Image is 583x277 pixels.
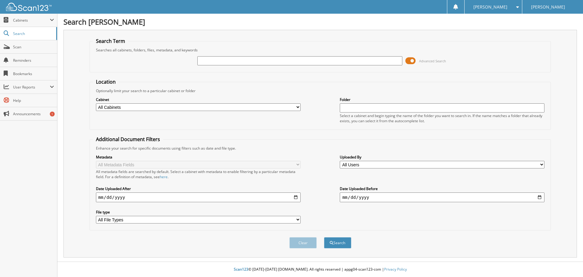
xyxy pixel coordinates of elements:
img: scan123-logo-white.svg [6,3,52,11]
a: here [160,174,168,179]
div: Optionally limit your search to a particular cabinet or folder [93,88,548,93]
span: Search [13,31,53,36]
span: Announcements [13,111,54,116]
span: User Reports [13,85,50,90]
div: Enhance your search for specific documents using filters such as date and file type. [93,146,548,151]
div: Select a cabinet and begin typing the name of the folder you want to search in. If the name match... [340,113,544,123]
span: [PERSON_NAME] [531,5,565,9]
a: Privacy Policy [384,267,407,272]
span: Reminders [13,58,54,63]
input: start [96,192,301,202]
label: Folder [340,97,544,102]
label: Uploaded By [340,154,544,160]
span: [PERSON_NAME] [473,5,507,9]
span: Help [13,98,54,103]
span: Scan [13,44,54,50]
div: © [DATE]-[DATE] [DOMAIN_NAME]. All rights reserved | appg04-scan123-com | [57,262,583,277]
span: Scan123 [234,267,248,272]
legend: Location [93,78,119,85]
div: All metadata fields are searched by default. Select a cabinet with metadata to enable filtering b... [96,169,301,179]
div: Searches all cabinets, folders, files, metadata, and keywords [93,47,548,53]
label: Cabinet [96,97,301,102]
legend: Search Term [93,38,128,44]
label: Metadata [96,154,301,160]
label: Date Uploaded After [96,186,301,191]
legend: Additional Document Filters [93,136,163,143]
button: Search [324,237,351,248]
input: end [340,192,544,202]
h1: Search [PERSON_NAME] [63,17,577,27]
button: Clear [289,237,317,248]
div: 1 [50,112,55,116]
span: Advanced Search [419,59,446,63]
span: Bookmarks [13,71,54,76]
label: File type [96,209,301,215]
label: Date Uploaded Before [340,186,544,191]
span: Cabinets [13,18,50,23]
